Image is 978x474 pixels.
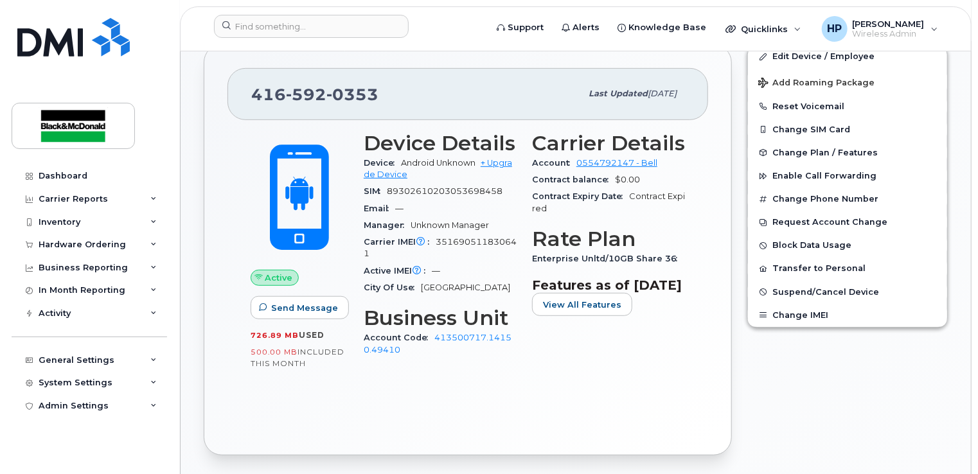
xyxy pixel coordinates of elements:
[532,293,632,316] button: View All Features
[532,158,576,168] span: Account
[326,85,378,104] span: 0353
[251,331,299,340] span: 726.89 MB
[648,89,677,98] span: [DATE]
[748,164,947,188] button: Enable Call Forwarding
[532,254,684,263] span: Enterprise Unltd/10GB Share 36
[748,257,947,280] button: Transfer to Personal
[364,283,421,292] span: City Of Use
[748,69,947,95] button: Add Roaming Package
[716,16,810,42] div: Quicklinks
[532,132,685,155] h3: Carrier Details
[748,211,947,234] button: Request Account Change
[286,85,326,104] span: 592
[748,95,947,118] button: Reset Voicemail
[488,15,553,40] a: Support
[364,132,517,155] h3: Device Details
[589,89,648,98] span: Last updated
[299,330,325,340] span: used
[532,175,615,184] span: Contract balance
[573,21,600,34] span: Alerts
[214,15,409,38] input: Find something...
[853,19,925,29] span: [PERSON_NAME]
[271,302,338,314] span: Send Message
[411,220,489,230] span: Unknown Manager
[748,188,947,211] button: Change Phone Number
[758,78,875,90] span: Add Roaming Package
[609,15,715,40] a: Knowledge Base
[532,191,685,213] span: Contract Expired
[813,16,947,42] div: Harsh Patel
[364,333,511,354] a: 413500717.14150.49410
[772,148,878,157] span: Change Plan / Features
[387,186,502,196] span: 89302610203053698458
[251,347,298,356] span: 500.00 MB
[772,287,879,297] span: Suspend/Cancel Device
[748,281,947,304] button: Suspend/Cancel Device
[364,333,434,342] span: Account Code
[251,296,349,319] button: Send Message
[508,21,544,34] span: Support
[615,175,640,184] span: $0.00
[532,277,685,293] h3: Features as of [DATE]
[364,220,411,230] span: Manager
[853,29,925,39] span: Wireless Admin
[772,171,876,181] span: Enable Call Forwarding
[532,191,629,201] span: Contract Expiry Date
[364,158,401,168] span: Device
[364,186,387,196] span: SIM
[265,272,293,284] span: Active
[553,15,609,40] a: Alerts
[364,237,436,247] span: Carrier IMEI
[628,21,706,34] span: Knowledge Base
[364,237,517,258] span: 351690511830641
[748,118,947,141] button: Change SIM Card
[532,227,685,250] h3: Rate Plan
[748,304,947,327] button: Change IMEI
[251,85,378,104] span: 416
[432,266,440,276] span: —
[364,306,517,329] h3: Business Unit
[748,45,947,68] a: Edit Device / Employee
[741,24,788,34] span: Quicklinks
[543,299,621,311] span: View All Features
[364,266,432,276] span: Active IMEI
[251,347,344,368] span: included this month
[748,234,947,257] button: Block Data Usage
[576,158,657,168] a: 0554792147 - Bell
[364,204,395,213] span: Email
[748,141,947,164] button: Change Plan / Features
[827,21,842,37] span: HP
[395,204,404,213] span: —
[421,283,510,292] span: [GEOGRAPHIC_DATA]
[401,158,476,168] span: Android Unknown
